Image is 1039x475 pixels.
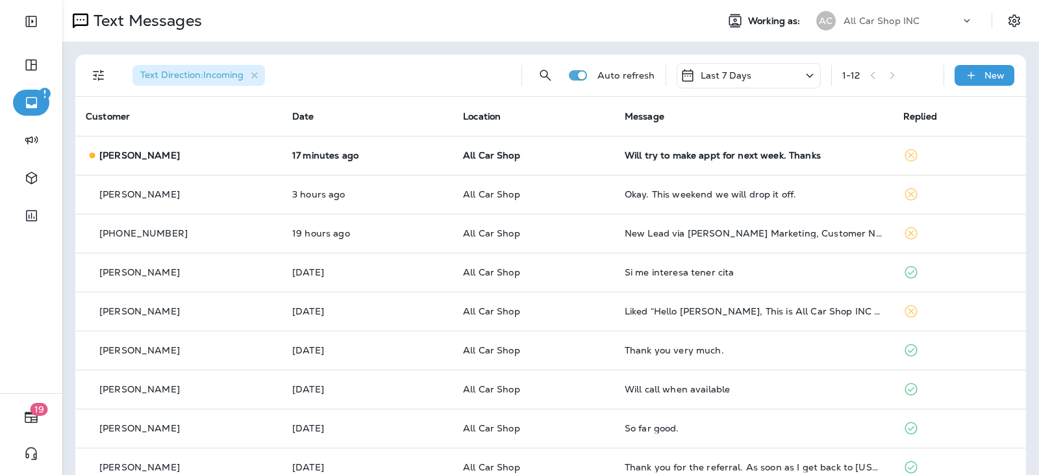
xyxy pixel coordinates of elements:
[842,70,860,81] div: 1 - 12
[463,227,520,239] span: All Car Shop
[625,306,883,316] div: Liked “Hello Vicki, This is All Car Shop INC with a friendly reminder for your scheduled drop off...
[99,423,180,433] p: [PERSON_NAME]
[99,345,180,355] p: [PERSON_NAME]
[597,70,655,81] p: Auto refresh
[99,306,180,316] p: [PERSON_NAME]
[292,306,442,316] p: Sep 2, 2025 11:24 AM
[625,228,883,238] div: New Lead via Merrick Marketing, Customer Name: Chris M., Contact info: Masked phone number availa...
[816,11,836,31] div: AC
[463,110,501,122] span: Location
[292,267,442,277] p: Sep 2, 2025 11:49 AM
[292,462,442,472] p: Aug 29, 2025 08:28 AM
[140,69,244,81] span: Text Direction : Incoming
[99,267,180,277] p: [PERSON_NAME]
[463,188,520,200] span: All Car Shop
[99,150,180,160] p: [PERSON_NAME]
[625,462,883,472] div: Thank you for the referral. As soon as I get back to Florida I will set up an appointment with yo...
[903,110,937,122] span: Replied
[984,70,1005,81] p: New
[292,150,442,160] p: Sep 4, 2025 11:36 AM
[292,423,442,433] p: Aug 31, 2025 07:21 PM
[292,384,442,394] p: Sep 2, 2025 09:04 AM
[99,228,188,238] p: [PHONE_NUMBER]
[99,462,180,472] p: [PERSON_NAME]
[86,62,112,88] button: Filters
[292,228,442,238] p: Sep 3, 2025 04:44 PM
[292,345,442,355] p: Sep 2, 2025 09:07 AM
[844,16,920,26] p: All Car Shop INC
[132,65,265,86] div: Text Direction:Incoming
[13,8,49,34] button: Expand Sidebar
[1003,9,1026,32] button: Settings
[99,384,180,394] p: [PERSON_NAME]
[625,345,883,355] div: Thank you very much.
[625,423,883,433] div: So far good.
[701,70,752,81] p: Last 7 Days
[532,62,558,88] button: Search Messages
[625,150,883,160] div: Will try to make appt for next week. Thanks
[625,384,883,394] div: Will call when available
[86,110,130,122] span: Customer
[13,404,49,430] button: 19
[31,403,48,416] span: 19
[463,266,520,278] span: All Car Shop
[463,383,520,395] span: All Car Shop
[748,16,803,27] span: Working as:
[463,305,520,317] span: All Car Shop
[292,110,314,122] span: Date
[463,461,520,473] span: All Car Shop
[463,344,520,356] span: All Car Shop
[463,422,520,434] span: All Car Shop
[99,189,180,199] p: [PERSON_NAME]
[625,110,664,122] span: Message
[292,189,442,199] p: Sep 4, 2025 08:46 AM
[625,267,883,277] div: Si me interesa tener cita
[625,189,883,199] div: Okay. This weekend we will drop it off.
[463,149,520,161] span: All Car Shop
[88,11,202,31] p: Text Messages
